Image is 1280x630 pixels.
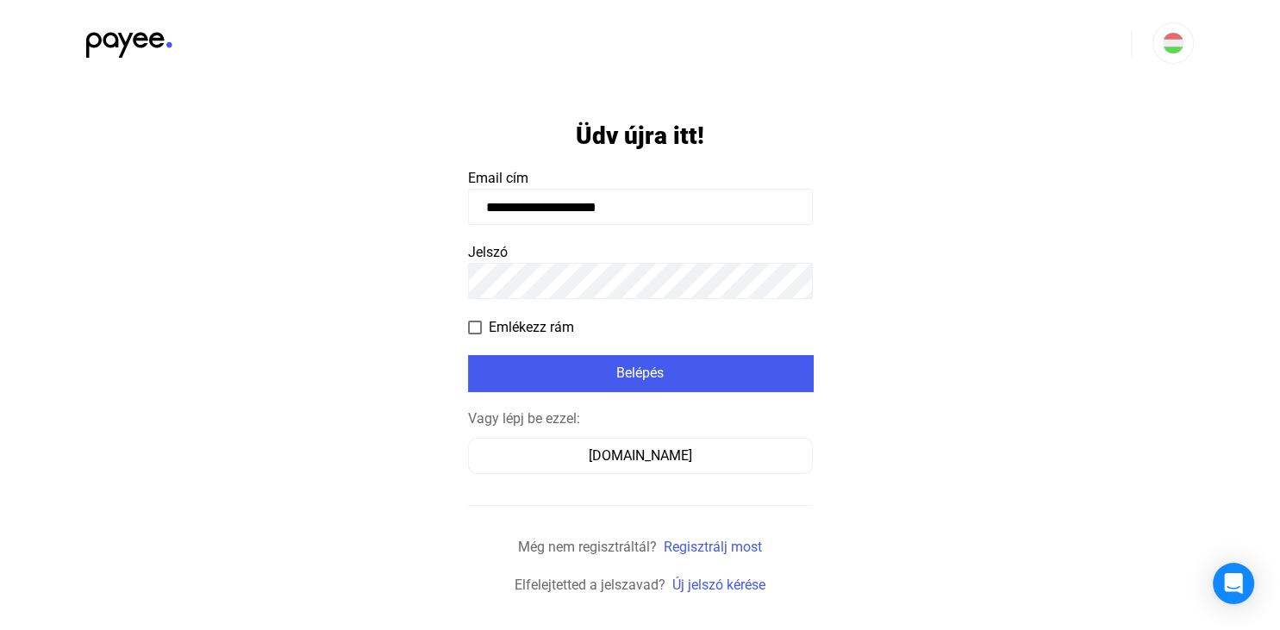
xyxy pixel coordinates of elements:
button: [DOMAIN_NAME] [468,438,813,474]
img: black-payee-blue-dot.svg [86,22,172,58]
span: Még nem regisztráltál? [518,539,657,555]
h1: Üdv újra itt! [576,121,704,151]
button: Belépés [468,355,813,391]
span: Elfelejtetted a jelszavad? [515,577,665,593]
img: HU [1163,33,1183,53]
a: [DOMAIN_NAME] [468,447,813,464]
button: HU [1152,22,1194,64]
span: Email cím [468,170,528,186]
div: Open Intercom Messenger [1213,563,1254,604]
span: Emlékezz rám [489,317,574,338]
div: Belépés [473,363,808,384]
div: [DOMAIN_NAME] [474,446,807,466]
div: Vagy lépj be ezzel: [468,409,813,429]
a: Regisztrálj most [664,539,762,555]
a: Új jelszó kérése [672,577,765,593]
span: Jelszó [468,244,508,260]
